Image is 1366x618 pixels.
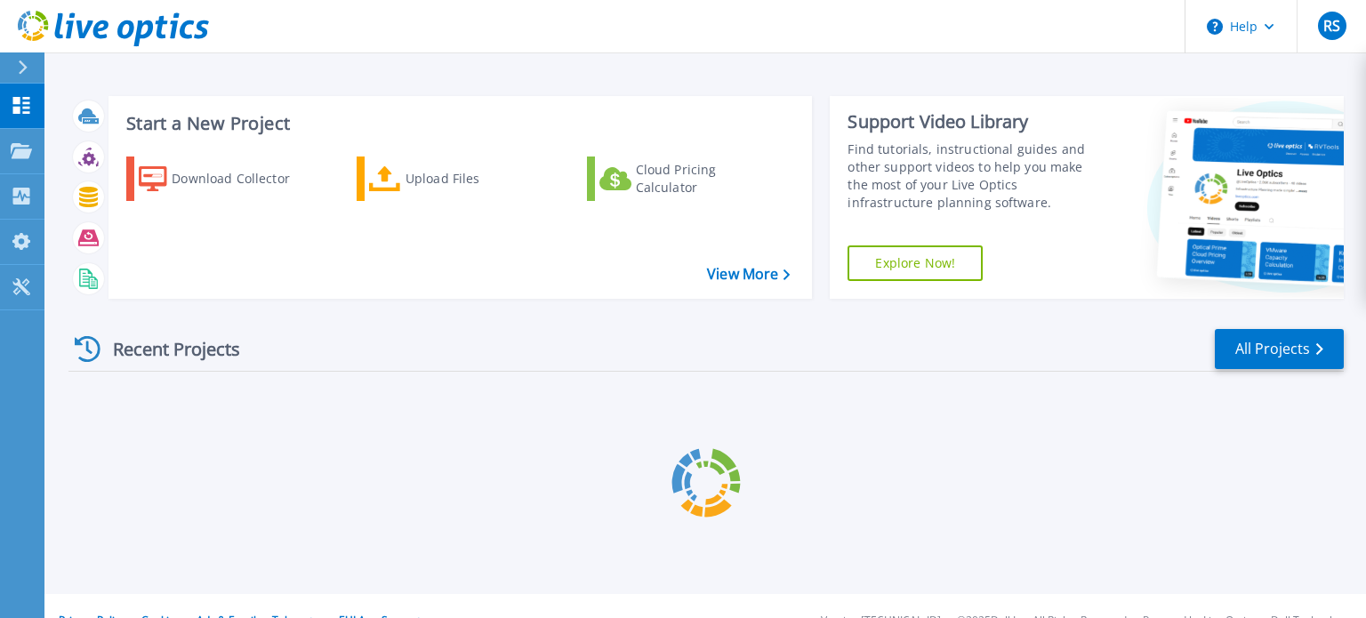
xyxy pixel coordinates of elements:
a: Download Collector [126,157,325,201]
a: All Projects [1215,329,1344,369]
a: Cloud Pricing Calculator [587,157,785,201]
div: Support Video Library [848,110,1105,133]
div: Cloud Pricing Calculator [636,161,778,197]
div: Download Collector [172,161,314,197]
h3: Start a New Project [126,114,790,133]
div: Find tutorials, instructional guides and other support videos to help you make the most of your L... [848,140,1105,212]
div: Recent Projects [68,327,264,371]
a: Upload Files [357,157,555,201]
div: Upload Files [406,161,548,197]
span: RS [1323,19,1340,33]
a: Explore Now! [848,245,983,281]
a: View More [707,266,790,283]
